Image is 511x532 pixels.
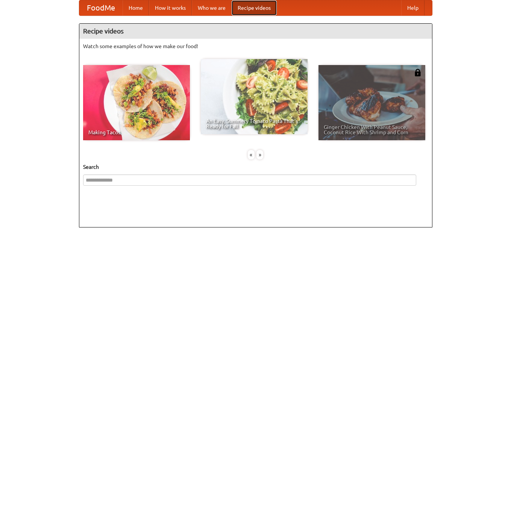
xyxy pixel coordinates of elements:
a: How it works [149,0,192,15]
h5: Search [83,163,428,171]
div: » [256,150,263,159]
a: Who we are [192,0,232,15]
p: Watch some examples of how we make our food! [83,42,428,50]
a: Making Tacos [83,65,190,140]
a: Help [401,0,425,15]
img: 483408.png [414,69,422,76]
a: Home [123,0,149,15]
span: Making Tacos [88,130,185,135]
a: An Easy, Summery Tomato Pasta That's Ready for Fall [201,59,308,134]
h4: Recipe videos [79,24,432,39]
span: An Easy, Summery Tomato Pasta That's Ready for Fall [206,118,302,129]
div: « [248,150,255,159]
a: FoodMe [79,0,123,15]
a: Recipe videos [232,0,277,15]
